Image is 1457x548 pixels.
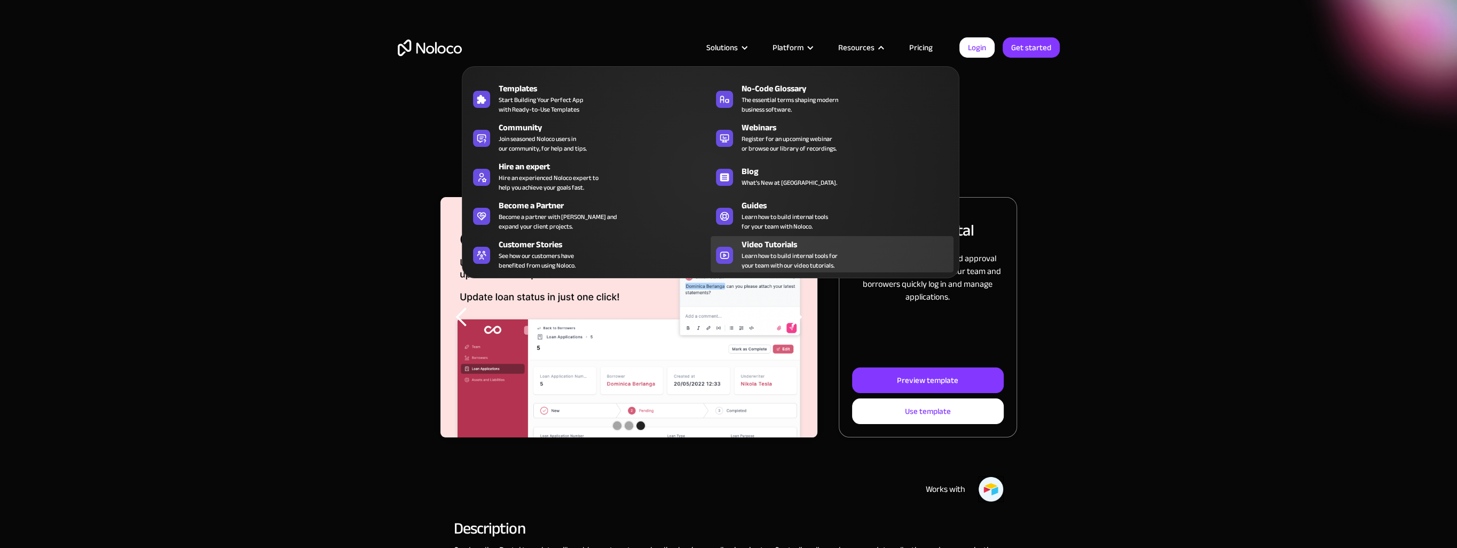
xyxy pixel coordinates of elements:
img: Airtable [978,476,1004,502]
div: Preview template [897,373,958,387]
div: Show slide 1 of 3 [613,421,621,430]
div: Works with [926,483,965,496]
span: See how our customers have benefited from using Noloco. [499,251,576,270]
a: Video TutorialsLearn how to build internal tools foryour team with our video tutorials. [711,236,954,272]
nav: Resources [462,51,959,278]
a: CommunityJoin seasoned Noloco users inour community, for help and tips. [468,119,711,155]
div: Show slide 2 of 3 [625,421,633,430]
span: Start Building Your Perfect App with Ready-to-Use Templates [499,95,584,114]
div: previous slide [440,197,483,437]
span: Join seasoned Noloco users in our community, for help and tips. [499,134,587,153]
div: Become a Partner [499,199,715,212]
div: Community [499,121,715,134]
a: Use template [852,398,1003,424]
span: Register for an upcoming webinar or browse our library of recordings. [742,134,837,153]
div: Webinars [742,121,958,134]
div: Templates [499,82,715,95]
a: Hire an expertHire an experienced Noloco expert tohelp you achieve your goals fast. [468,158,711,194]
a: WebinarsRegister for an upcoming webinaror browse our library of recordings. [711,119,954,155]
h2: Description [454,523,1004,533]
a: Customer StoriesSee how our customers havebenefited from using Noloco. [468,236,711,272]
a: Login [959,37,995,58]
div: Solutions [693,41,759,54]
a: Preview template [852,367,1003,393]
a: Become a PartnerBecome a partner with [PERSON_NAME] andexpand your client projects. [468,197,711,233]
a: Get started [1003,37,1060,58]
div: Hire an expert [499,160,715,173]
div: Solutions [706,41,738,54]
div: carousel [440,197,818,437]
a: TemplatesStart Building Your Perfect Appwith Ready-to-Use Templates [468,80,711,116]
div: Resources [825,41,896,54]
a: BlogWhat's New at [GEOGRAPHIC_DATA]. [711,158,954,194]
div: Customer Stories [499,238,715,251]
span: The essential terms shaping modern business software. [742,95,838,114]
a: Pricing [896,41,946,54]
p: Make loan data collection and approval straightforward by letting your team and borrowers quickly... [852,252,1003,303]
a: No-Code GlossaryThe essential terms shaping modernbusiness software. [711,80,954,116]
span: Learn how to build internal tools for your team with Noloco. [742,212,828,231]
a: GuidesLearn how to build internal toolsfor your team with Noloco. [711,197,954,233]
div: 3 of 3 [440,197,817,437]
div: Guides [742,199,958,212]
a: home [398,40,462,56]
div: Hire an experienced Noloco expert to help you achieve your goals fast. [499,173,598,192]
div: No-Code Glossary [742,82,958,95]
span: Learn how to build internal tools for your team with our video tutorials. [742,251,838,270]
div: Platform [773,41,804,54]
div: Show slide 3 of 3 [636,421,645,430]
span: What's New at [GEOGRAPHIC_DATA]. [742,178,837,187]
div: Video Tutorials [742,238,958,251]
div: Use template [905,404,951,418]
div: Blog [742,165,958,178]
div: Become a partner with [PERSON_NAME] and expand your client projects. [499,212,617,231]
div: Resources [838,41,875,54]
div: Platform [759,41,825,54]
div: next slide [775,197,817,437]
